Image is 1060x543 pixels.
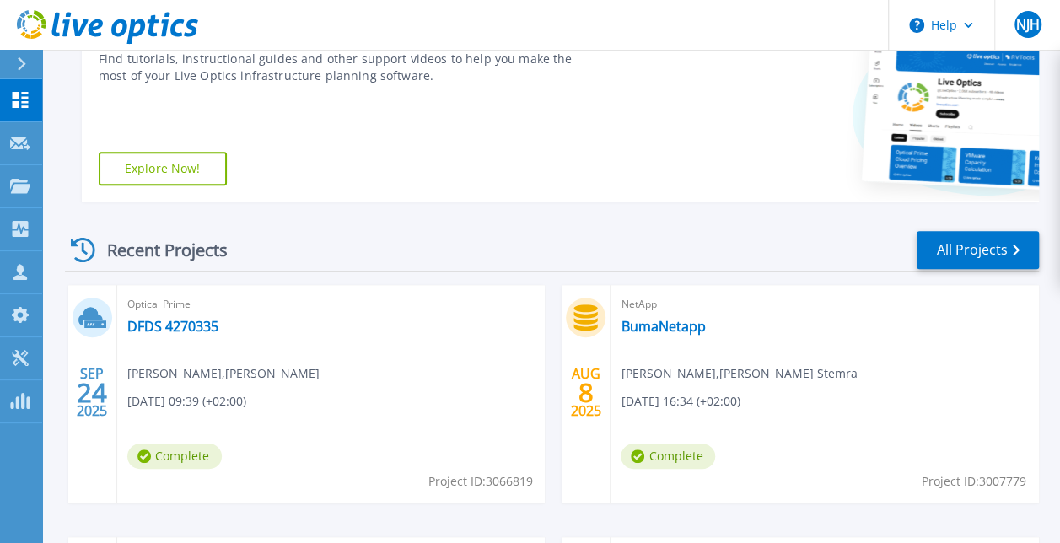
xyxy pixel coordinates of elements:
span: [PERSON_NAME] , [PERSON_NAME] [127,364,320,383]
span: NetApp [621,295,1029,314]
span: Optical Prime [127,295,535,314]
span: [DATE] 09:39 (+02:00) [127,392,246,411]
div: Find tutorials, instructional guides and other support videos to help you make the most of your L... [99,51,596,84]
div: Recent Projects [65,229,250,271]
span: Project ID: 3007779 [922,472,1026,491]
a: BumaNetapp [621,318,705,335]
span: NJH [1015,18,1039,31]
span: Project ID: 3066819 [428,472,532,491]
a: All Projects [917,231,1039,269]
div: AUG 2025 [570,362,602,423]
div: SEP 2025 [76,362,108,423]
a: Explore Now! [99,152,227,185]
span: [PERSON_NAME] , [PERSON_NAME] Stemra [621,364,857,383]
span: Complete [621,444,715,469]
span: 8 [578,385,594,400]
span: Complete [127,444,222,469]
a: DFDS 4270335 [127,318,218,335]
span: 24 [77,385,107,400]
span: [DATE] 16:34 (+02:00) [621,392,740,411]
